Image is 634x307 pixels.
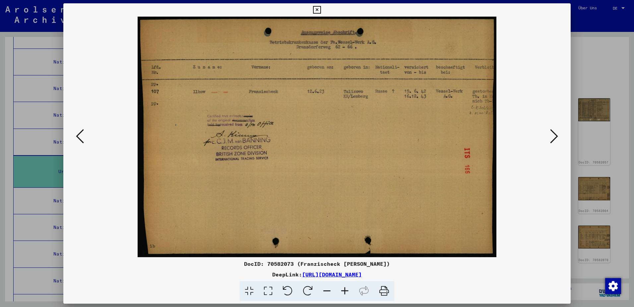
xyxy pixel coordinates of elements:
[605,278,621,294] img: Zustimmung ändern
[63,260,571,268] div: DocID: 70582073 (Franzischeck [PERSON_NAME])
[63,270,571,278] div: DeepLink:
[86,17,548,257] img: 001.jpg
[302,271,362,278] a: [URL][DOMAIN_NAME]
[605,278,621,294] div: Zustimmung ändern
